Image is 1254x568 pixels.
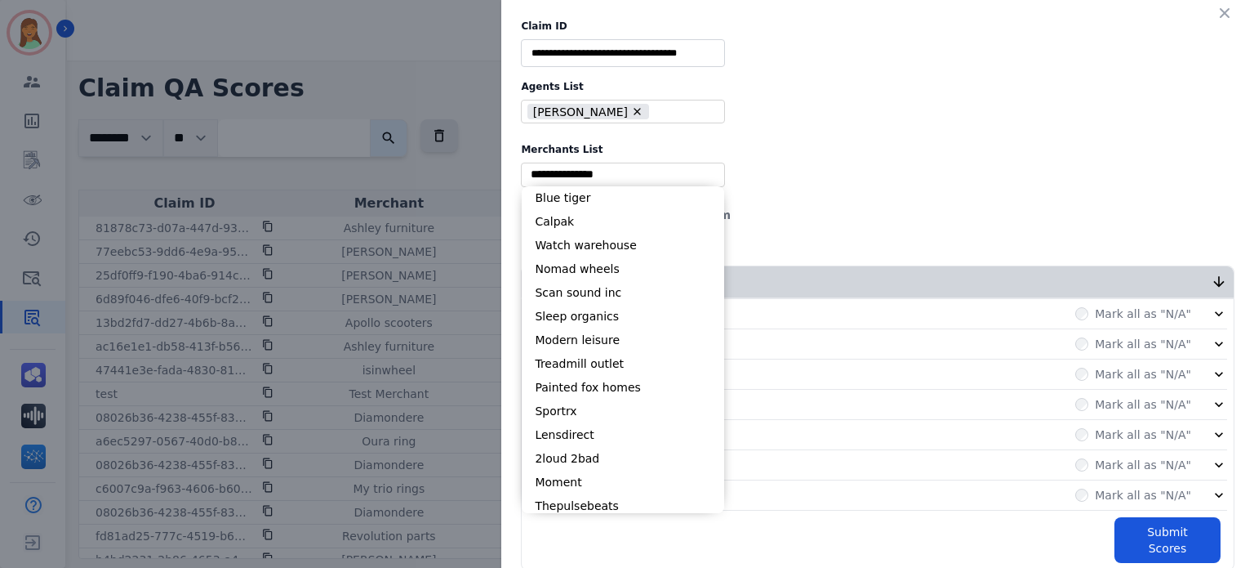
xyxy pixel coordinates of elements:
[522,234,724,257] li: Watch warehouse
[522,447,724,471] li: 2loud 2bad
[522,257,724,281] li: Nomad wheels
[1095,396,1191,413] label: Mark all as "N/A"
[1114,517,1221,563] button: Submit Scores
[521,143,1234,156] label: Merchants List
[522,376,724,400] li: Painted fox homes
[522,423,724,447] li: Lensdirect
[1095,366,1191,382] label: Mark all as "N/A"
[521,207,1234,223] div: Evaluation Date:
[522,210,724,234] li: Calpak
[522,305,724,329] li: Sleep organics
[522,281,724,305] li: Scan sound inc
[1095,457,1191,473] label: Mark all as "N/A"
[522,471,724,494] li: Moment
[521,20,1234,33] label: Claim ID
[522,400,724,423] li: Sportrx
[527,104,649,119] li: [PERSON_NAME]
[525,166,721,183] ul: selected options
[522,329,724,352] li: Modern leisure
[1095,306,1191,322] label: Mark all as "N/A"
[522,186,724,210] li: Blue tiger
[1095,336,1191,352] label: Mark all as "N/A"
[521,230,1234,246] div: Evaluator:
[522,352,724,376] li: Treadmill outlet
[522,494,724,518] li: Thepulsebeats
[631,105,643,118] button: Remove Lamarco Hinson
[521,80,1234,93] label: Agents List
[1095,487,1191,503] label: Mark all as "N/A"
[1095,427,1191,443] label: Mark all as "N/A"
[525,102,714,122] ul: selected options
